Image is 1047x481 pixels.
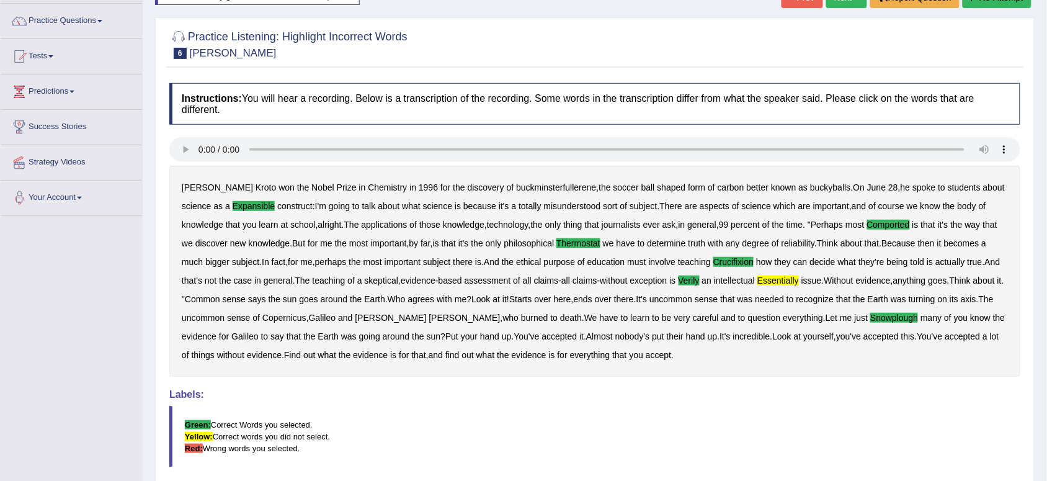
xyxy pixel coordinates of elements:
b: be [662,313,672,323]
b: 99 [719,220,729,230]
b: carbon [718,182,744,192]
b: he [901,182,911,192]
b: at [493,294,501,304]
b: science [742,201,771,211]
b: the [531,220,543,230]
b: sense [227,313,250,323]
b: to [551,313,558,323]
b: most [845,220,864,230]
b: to [653,313,660,323]
b: about [840,238,862,248]
b: decide [810,257,835,267]
b: are [798,201,811,211]
b: over [595,294,612,304]
b: me [300,257,312,267]
b: for [440,182,450,192]
b: recognize [796,294,834,304]
b: there [614,294,634,304]
b: that [865,238,879,248]
b: talk [362,201,376,211]
h4: You will hear a recording. Below is a transcription of the recording. Some words in the transcrip... [169,83,1020,125]
b: that [921,220,935,230]
b: know [971,313,991,323]
b: many [920,313,942,323]
b: that [721,294,735,304]
b: that [585,220,599,230]
b: the [297,182,309,192]
b: it [937,238,942,248]
b: which [773,201,796,211]
a: Practice Questions [1,4,142,35]
b: most [363,257,382,267]
b: far [421,238,430,248]
b: subject [630,201,657,211]
b: of [732,201,739,211]
b: The [295,276,310,285]
b: that [983,220,997,230]
b: there [453,257,473,267]
b: ask [662,220,676,230]
b: The [344,220,359,230]
b: evidence [856,276,891,285]
b: way [965,220,981,230]
b: It's [636,294,647,304]
b: you [954,313,968,323]
b: thing [563,220,582,230]
b: careful [693,313,719,323]
b: it's [499,201,509,211]
b: There [660,201,683,211]
b: applications [362,220,408,230]
b: Because [881,238,915,248]
b: won [278,182,295,192]
b: thermostat [556,238,600,248]
b: of [979,201,986,211]
b: uncommon [182,313,225,323]
b: On [853,182,865,192]
b: We [584,313,597,323]
b: discovery [468,182,504,192]
b: comported [867,220,910,230]
b: Think [950,276,971,285]
b: [PERSON_NAME] [429,313,500,323]
b: important [813,201,849,211]
b: knowledge [248,238,290,248]
b: about [973,276,995,285]
span: 6 [174,48,187,59]
b: of [513,276,520,285]
b: Kroto [256,182,276,192]
b: based [439,276,462,285]
b: burned [521,313,548,323]
b: a [225,201,230,211]
b: discover [195,238,228,248]
b: crucifixion [713,257,754,267]
b: the [335,238,347,248]
b: students [948,182,981,192]
b: uncommon [649,294,692,304]
b: and [338,313,352,323]
b: journalists [602,220,641,230]
b: it's [938,220,948,230]
b: here [554,294,571,304]
b: spoke [912,182,935,192]
b: death [560,313,582,323]
b: essentially [757,276,799,285]
b: general [687,220,716,230]
a: Success Stories [1,110,142,141]
b: of [252,313,260,323]
b: to [938,182,946,192]
b: in [409,182,416,192]
b: only [545,220,561,230]
b: knowledge [443,220,484,230]
b: in [359,182,366,192]
b: misunderstood [544,201,601,211]
b: the [502,257,514,267]
a: Strategy Videos [1,145,142,176]
b: of [347,276,355,285]
b: as [213,201,223,211]
b: without [600,276,627,285]
b: everything [783,313,824,323]
b: going [329,201,350,211]
b: The [979,294,994,304]
b: to [738,313,746,323]
b: Think [817,238,838,248]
